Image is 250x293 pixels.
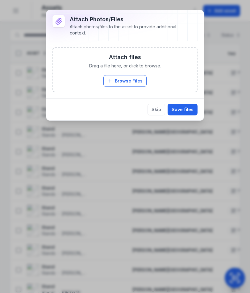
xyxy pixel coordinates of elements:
button: Save files [168,104,198,115]
button: Browse Files [103,75,147,87]
div: Attach photos/files to the asset to provide additional context. [70,24,188,36]
span: Drag a file here, or click to browse. [89,63,161,69]
h3: Attach photos/files [70,15,188,24]
h3: Attach files [109,53,141,62]
button: Skip [148,104,165,115]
